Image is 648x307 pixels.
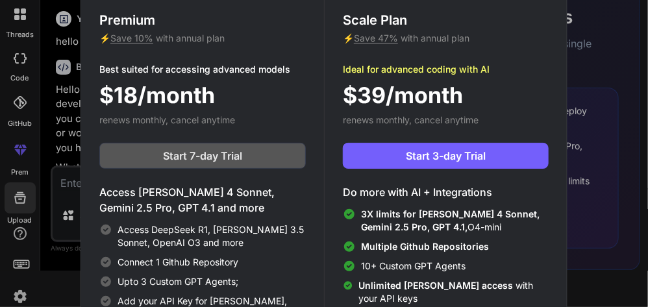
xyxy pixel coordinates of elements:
[361,208,549,234] span: O4-mini
[406,148,486,164] span: Start 3-day Trial
[343,32,549,45] p: ⚡ with annual plan
[361,241,489,252] span: Multiple Github Repositories
[343,11,549,29] h3: Scale Plan
[163,148,242,164] span: Start 7-day Trial
[99,63,306,76] p: Best suited for accessing advanced models
[343,114,479,125] span: renews monthly, cancel anytime
[354,32,398,43] span: Save 47%
[343,143,549,169] button: Start 3-day Trial
[118,223,306,249] span: Access DeepSeek R1, [PERSON_NAME] 3.5 Sonnet, OpenAI O3 and more
[118,256,238,269] span: Connect 1 Github Repository
[361,260,466,273] span: 10+ Custom GPT Agents
[343,63,549,76] p: Ideal for advanced coding with AI
[99,114,235,125] span: renews monthly, cancel anytime
[110,32,153,43] span: Save 10%
[99,11,306,29] h3: Premium
[99,184,306,215] h4: Access [PERSON_NAME] 4 Sonnet, Gemini 2.5 Pro, GPT 4.1 and more
[343,184,549,200] h4: Do more with AI + Integrations
[99,143,306,169] button: Start 7-day Trial
[361,208,540,232] span: 3X limits for [PERSON_NAME] 4 Sonnet, Gemini 2.5 Pro, GPT 4.1,
[358,279,549,305] span: with your API keys
[99,32,306,45] p: ⚡ with annual plan
[343,79,463,112] span: $39/month
[99,79,215,112] span: $18/month
[358,280,516,291] span: Unlimited [PERSON_NAME] access
[118,275,238,288] span: Upto 3 Custom GPT Agents;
